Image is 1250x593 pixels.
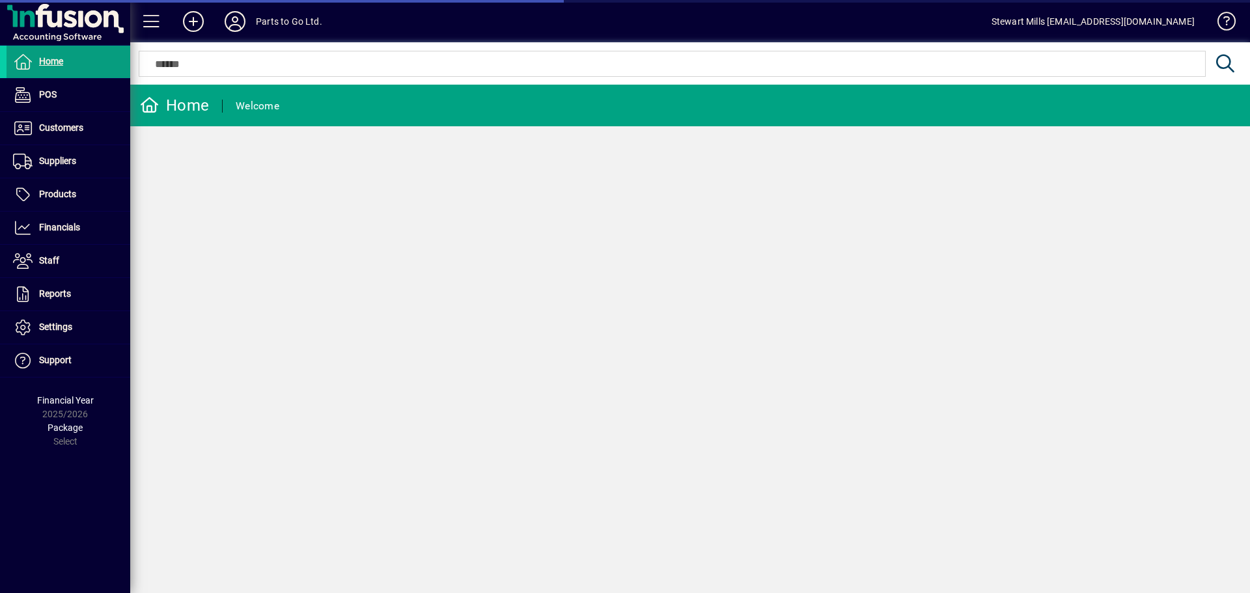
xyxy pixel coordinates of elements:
[7,278,130,310] a: Reports
[39,89,57,100] span: POS
[7,178,130,211] a: Products
[39,56,63,66] span: Home
[7,344,130,377] a: Support
[39,156,76,166] span: Suppliers
[992,11,1195,32] div: Stewart Mills [EMAIL_ADDRESS][DOMAIN_NAME]
[48,422,83,433] span: Package
[39,122,83,133] span: Customers
[173,10,214,33] button: Add
[256,11,322,32] div: Parts to Go Ltd.
[7,212,130,244] a: Financials
[7,145,130,178] a: Suppliers
[7,79,130,111] a: POS
[236,96,279,117] div: Welcome
[39,322,72,332] span: Settings
[39,222,80,232] span: Financials
[1208,3,1234,45] a: Knowledge Base
[7,311,130,344] a: Settings
[140,95,209,116] div: Home
[39,355,72,365] span: Support
[214,10,256,33] button: Profile
[7,112,130,145] a: Customers
[39,288,71,299] span: Reports
[39,189,76,199] span: Products
[39,255,59,266] span: Staff
[37,395,94,406] span: Financial Year
[7,245,130,277] a: Staff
